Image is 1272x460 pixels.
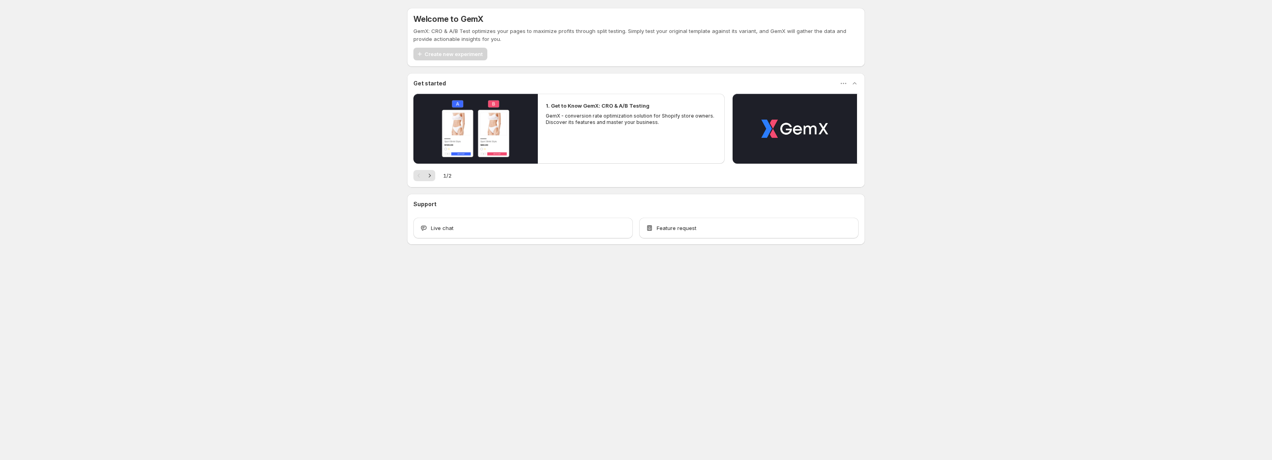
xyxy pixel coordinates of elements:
[733,94,857,164] button: Play video
[413,94,538,164] button: Play video
[413,170,435,181] nav: Pagination
[424,170,435,181] button: Next
[413,27,859,43] p: GemX: CRO & A/B Test optimizes your pages to maximize profits through split testing. Simply test ...
[431,224,454,232] span: Live chat
[413,14,483,24] h5: Welcome to GemX
[546,113,717,126] p: GemX - conversion rate optimization solution for Shopify store owners. Discover its features and ...
[413,200,436,208] h3: Support
[413,79,446,87] h3: Get started
[657,224,696,232] span: Feature request
[443,172,452,180] span: 1 / 2
[546,102,650,110] h2: 1. Get to Know GemX: CRO & A/B Testing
